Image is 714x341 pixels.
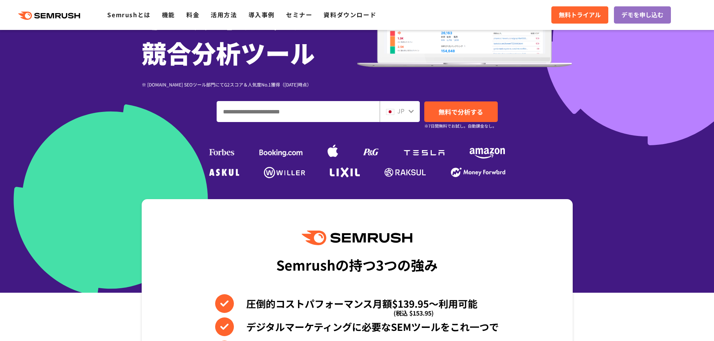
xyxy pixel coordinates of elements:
li: 圧倒的コストパフォーマンス月額$139.95〜利用可能 [215,294,499,313]
a: 活用方法 [211,10,237,19]
a: デモを申し込む [614,6,671,24]
a: 料金 [186,10,199,19]
a: 機能 [162,10,175,19]
span: 無料トライアル [559,10,601,20]
a: 資料ダウンロード [323,10,376,19]
a: 無料トライアル [551,6,608,24]
div: ※ [DOMAIN_NAME] SEOツール部門にてG2スコア＆人気度No.1獲得（[DATE]時点） [142,81,357,88]
span: デモを申し込む [621,10,663,20]
img: Semrush [302,231,412,245]
h1: オールインワン 競合分析ツール [142,1,357,70]
a: 導入事例 [248,10,275,19]
a: Semrushとは [107,10,150,19]
a: 無料で分析する [424,101,498,122]
a: セミナー [286,10,312,19]
li: デジタルマーケティングに必要なSEMツールをこれ一つで [215,317,499,336]
small: ※7日間無料でお試し。自動課金なし。 [424,122,497,130]
span: JP [397,106,404,115]
input: ドメイン、キーワードまたはURLを入力してください [217,101,379,122]
span: 無料で分析する [439,107,483,116]
span: (税込 $153.95) [394,304,434,322]
div: Semrushの持つ3つの強み [276,251,438,278]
